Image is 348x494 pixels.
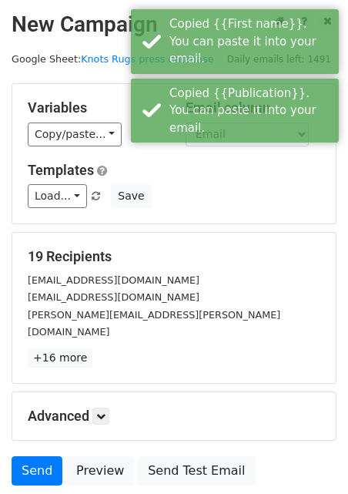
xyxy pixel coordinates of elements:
a: Send [12,456,62,486]
h5: Variables [28,99,162,116]
small: [PERSON_NAME][EMAIL_ADDRESS][PERSON_NAME][DOMAIN_NAME] [28,309,280,338]
h2: New Campaign [12,12,336,38]
a: Send Test Email [138,456,255,486]
button: Save [111,184,151,208]
a: Templates [28,162,94,178]
a: Knots Rugs press database [81,53,213,65]
small: [EMAIL_ADDRESS][DOMAIN_NAME] [28,291,199,303]
a: Preview [66,456,134,486]
a: +16 more [28,348,92,368]
div: Copied {{Publication}}. You can paste it into your email. [169,85,333,137]
a: Load... [28,184,87,208]
a: Copy/paste... [28,123,122,146]
div: Copied {{First name}}. You can paste it into your email. [169,15,333,68]
h5: Advanced [28,408,320,425]
h5: 19 Recipients [28,248,320,265]
small: Google Sheet: [12,53,214,65]
iframe: Chat Widget [271,420,348,494]
small: [EMAIL_ADDRESS][DOMAIN_NAME] [28,274,199,286]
